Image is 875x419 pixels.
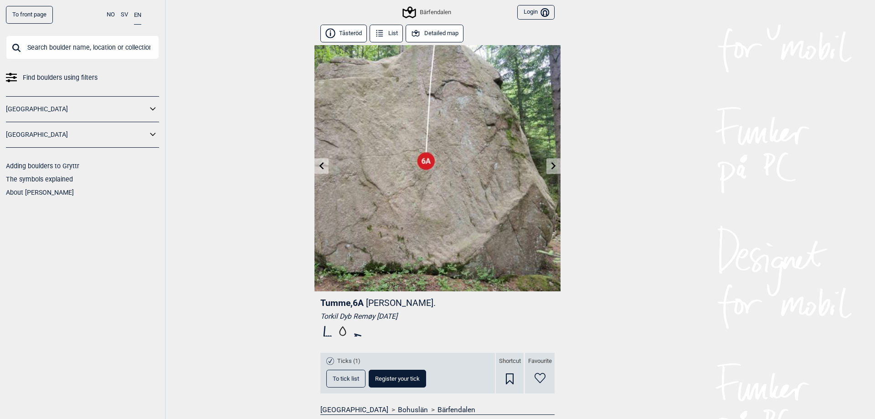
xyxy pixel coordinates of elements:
button: Login [517,5,555,20]
button: List [370,25,403,42]
div: Shortcut [496,353,524,393]
button: To tick list [326,370,365,388]
a: [GEOGRAPHIC_DATA] [6,103,147,116]
span: To tick list [333,376,359,382]
span: Find boulders using filters [23,71,98,84]
button: NO [107,6,115,24]
button: EN [134,6,141,25]
a: Bohuslän [398,405,428,414]
p: [PERSON_NAME]. [366,298,436,308]
span: Tumme , 6A [320,298,364,308]
a: About [PERSON_NAME] [6,189,74,196]
span: Register your tick [375,376,420,382]
a: To front page [6,6,53,24]
button: Detailed map [406,25,463,42]
div: Bärfendalen [404,7,451,18]
button: Register your tick [369,370,426,388]
a: Find boulders using filters [6,71,159,84]
a: The symbols explained [6,176,73,183]
a: [GEOGRAPHIC_DATA] [320,405,388,414]
span: Ticks (1) [337,357,360,365]
img: Tumme [314,45,561,291]
button: SV [121,6,128,24]
span: Favourite [528,357,552,365]
nav: > > [320,405,555,414]
a: [GEOGRAPHIC_DATA] [6,128,147,141]
a: Adding boulders to Gryttr [6,162,79,170]
input: Search boulder name, location or collection [6,36,159,59]
a: Bärfendalen [437,405,475,414]
div: Torkil Dyb Remøy [DATE] [320,312,555,321]
button: Tåsteröd [320,25,367,42]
